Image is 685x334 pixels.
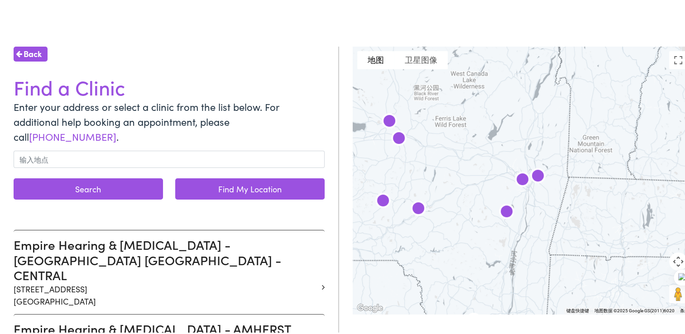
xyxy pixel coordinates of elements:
[24,46,42,58] span: Back
[357,49,394,67] button: 显示街道地图
[14,281,318,305] p: [STREET_ADDRESS] [GEOGRAPHIC_DATA]
[175,177,325,198] a: Find My Location
[14,235,318,305] a: Empire Hearing & [MEDICAL_DATA] - [GEOGRAPHIC_DATA] [GEOGRAPHIC_DATA] - CENTRAL [STREET_ADDRESS][...
[29,128,116,142] a: [PHONE_NUMBER]
[14,97,325,142] p: Enter your address or select a clinic from the list below. For additional help booking an appoint...
[14,177,163,198] button: Search
[14,45,48,60] a: Back
[355,301,385,312] img: Google
[14,73,325,97] h1: Find a Clinic
[14,149,325,166] input: 输入地点
[594,306,675,311] span: 地图数据 ©2025 Google GS(2011)6020
[14,235,318,281] h3: Empire Hearing & [MEDICAL_DATA] - [GEOGRAPHIC_DATA] [GEOGRAPHIC_DATA] - CENTRAL
[566,306,589,312] button: 键盘快捷键
[394,49,448,67] button: 显示卫星图像
[355,301,385,312] a: 在 Google 地图中打开此区域（会打开一个新窗口）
